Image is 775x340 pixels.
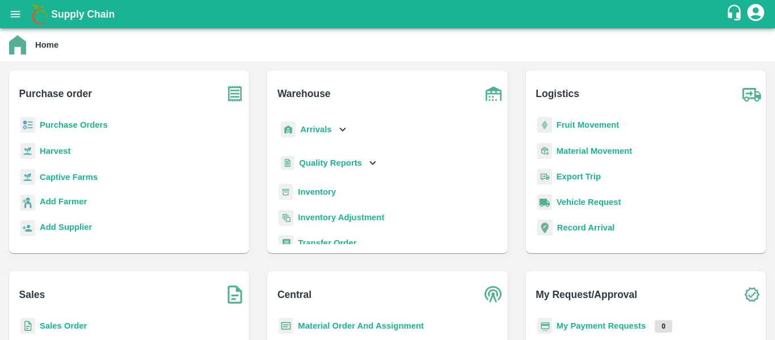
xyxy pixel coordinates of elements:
img: soSales [221,280,249,309]
a: Vehicle Request [557,198,621,207]
img: whTransfer [279,235,293,251]
div: Quality Reports [279,152,379,175]
b: Central [277,287,311,303]
div: customer-support [726,4,745,24]
b: Logistics [536,86,579,102]
b: Arrivals [300,125,331,134]
img: purchase [221,79,249,108]
a: Captive Farms [40,173,98,182]
b: Home [35,40,58,49]
a: Material Movement [557,146,633,156]
a: Inventory Adjustment [298,213,384,222]
a: Inventory [298,187,336,196]
a: Add Supplier [40,221,92,236]
img: recordArrival [537,220,553,236]
b: Sales [19,287,45,303]
a: Export Trip [557,172,601,181]
img: inventory [279,209,293,226]
img: whInventory [279,184,293,200]
img: vehicle [537,194,552,211]
b: Add Supplier [40,223,92,232]
img: reciept [20,117,35,133]
a: Supply Chain [51,6,726,22]
a: Fruit Movement [557,120,620,129]
img: payment [537,318,552,334]
img: qualityReport [281,156,294,170]
a: Add Farmer [40,195,87,211]
a: Record Arrival [557,223,615,232]
b: Supply Chain [51,9,115,20]
a: Material Order And Assignment [298,321,424,330]
img: supplier [20,220,35,237]
img: delivery [537,169,552,185]
img: harvest [20,142,35,159]
img: central [479,280,508,309]
b: Add Farmer [40,197,87,206]
img: sales [20,318,35,334]
b: Purchase order [19,86,92,102]
b: My Request/Approval [536,287,637,303]
img: material [537,142,552,159]
a: Purchase Orders [40,120,108,129]
a: Harvest [40,146,70,156]
img: warehouse [479,79,508,108]
button: open drawer [2,1,28,27]
a: Transfer Order [298,238,356,247]
img: check [738,280,766,309]
p: 0 [655,320,672,333]
img: logo [28,3,51,26]
img: farmer [20,195,35,211]
a: Sales Order [40,321,87,330]
img: home [9,35,26,54]
div: account of current user [745,2,766,26]
div: Arrivals [279,117,349,142]
b: Warehouse [277,86,331,102]
img: centralMaterial [279,318,293,334]
img: fruit [537,117,552,133]
img: truck [738,79,766,108]
b: Quality Reports [299,158,362,167]
img: harvest [20,169,35,186]
img: whArrival [281,121,296,138]
a: My Payment Requests [557,321,646,330]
